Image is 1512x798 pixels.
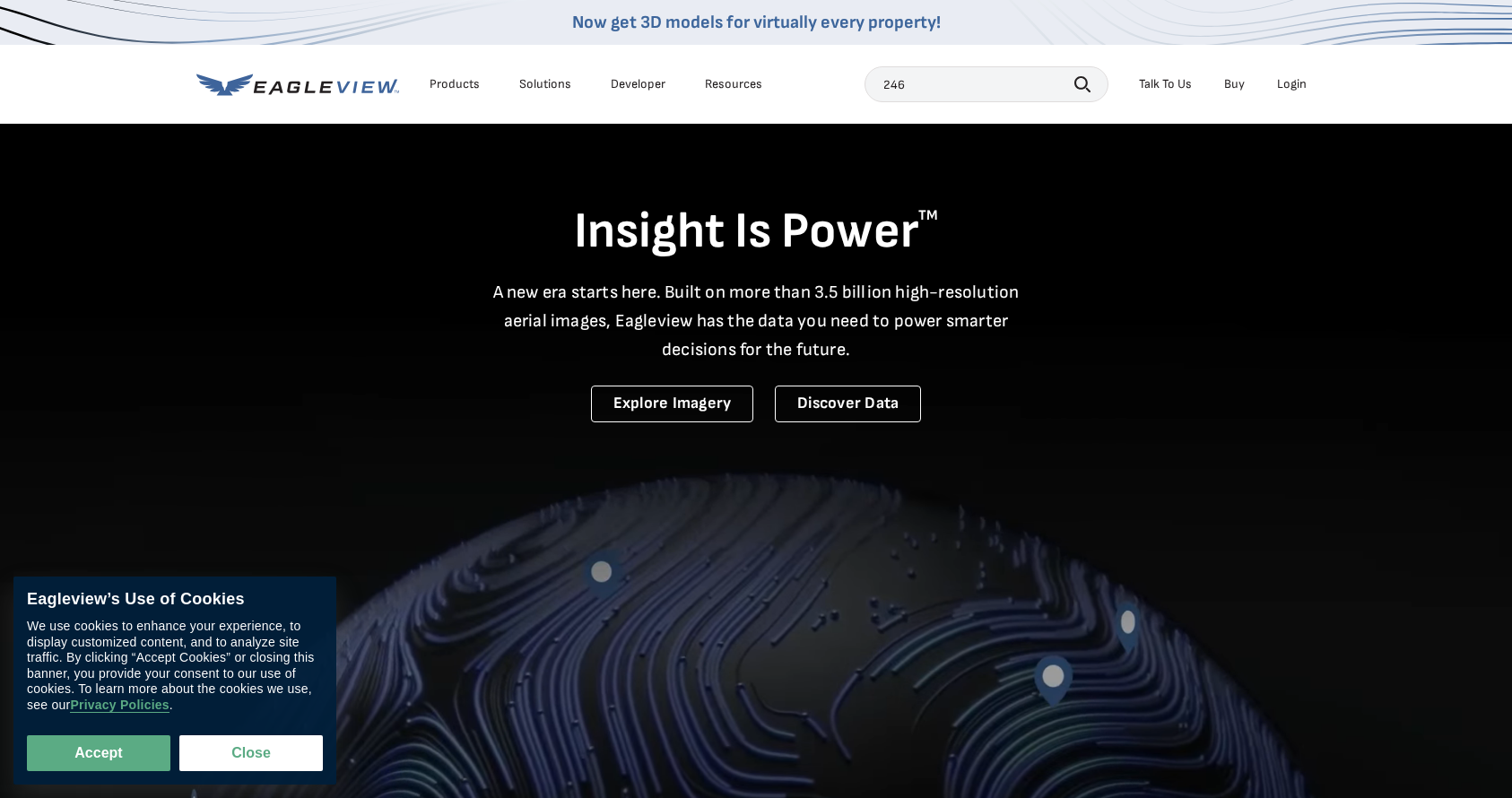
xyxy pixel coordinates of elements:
a: Discover Data [775,386,921,422]
sup: TM [918,207,938,224]
a: Now get 3D models for virtually every property! [572,12,941,33]
p: A new era starts here. Built on more than 3.5 billion high-resolution aerial images, Eagleview ha... [482,278,1030,364]
div: Products [430,76,480,92]
div: Resources [705,76,762,92]
div: Eagleview’s Use of Cookies [27,590,323,610]
input: Search [865,66,1108,102]
div: We use cookies to enhance your experience, to display customized content, and to analyze site tra... [27,619,323,713]
button: Close [179,735,323,771]
h1: Insight Is Power [196,201,1316,264]
a: Developer [611,76,665,92]
div: Login [1277,76,1307,92]
a: Explore Imagery [591,386,754,422]
a: Privacy Policies [70,698,169,713]
div: Talk To Us [1139,76,1192,92]
button: Accept [27,735,170,771]
div: Solutions [519,76,571,92]
a: Buy [1224,76,1245,92]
